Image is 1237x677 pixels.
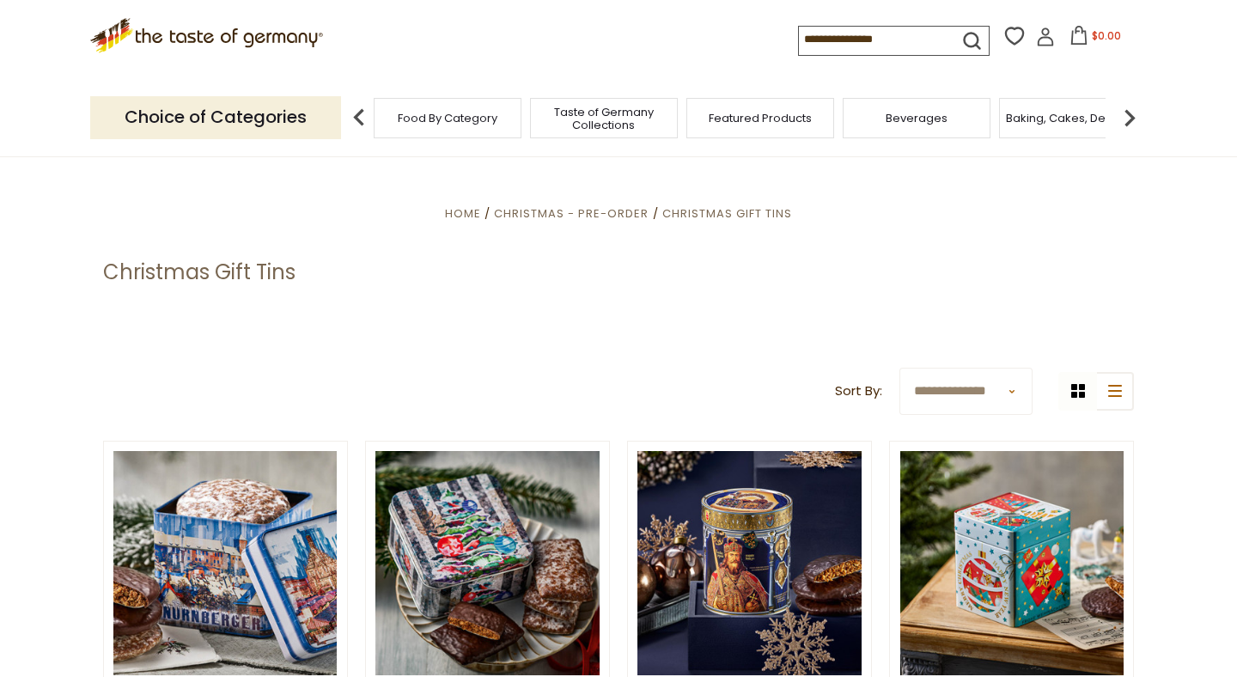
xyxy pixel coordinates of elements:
a: Food By Category [398,112,497,125]
a: Taste of Germany Collections [535,106,673,131]
label: Sort By: [835,381,882,402]
h1: Christmas Gift Tins [103,259,296,285]
a: Christmas - PRE-ORDER [494,205,649,222]
a: Christmas Gift Tins [662,205,792,222]
a: Featured Products [709,112,812,125]
img: next arrow [1112,101,1147,135]
p: Choice of Categories [90,96,341,138]
img: previous arrow [342,101,376,135]
a: Baking, Cakes, Desserts [1006,112,1139,125]
span: $0.00 [1092,28,1121,43]
button: $0.00 [1058,26,1131,52]
a: Beverages [886,112,948,125]
a: Home [445,205,481,222]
